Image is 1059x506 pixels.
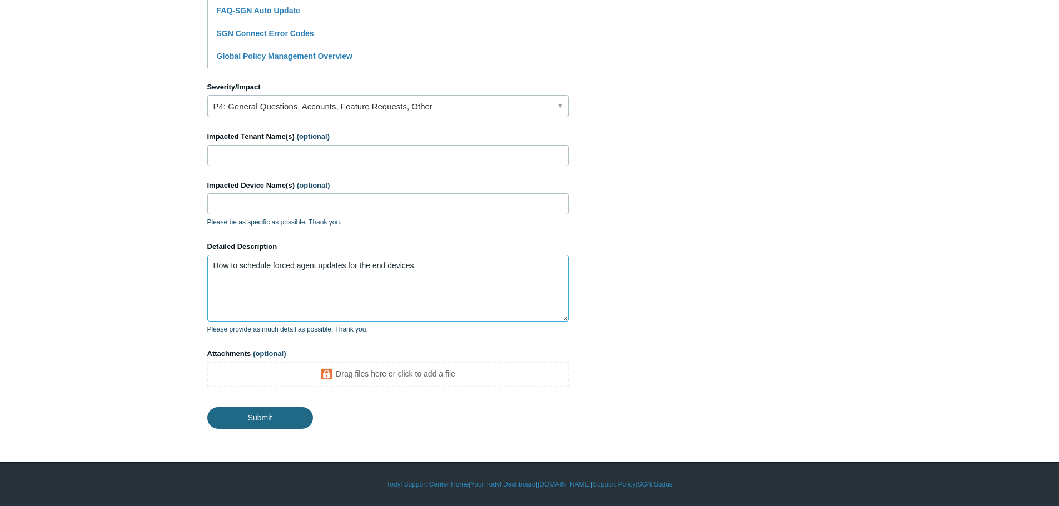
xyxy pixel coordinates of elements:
[593,479,635,489] a: Support Policy
[207,324,569,334] p: Please provide as much detail as possible. Thank you.
[207,407,313,428] input: Submit
[386,479,469,489] a: Todyl Support Center Home
[207,217,569,227] p: Please be as specific as possible. Thank you.
[207,241,569,252] label: Detailed Description
[207,180,569,191] label: Impacted Device Name(s)
[470,479,535,489] a: Your Todyl Dashboard
[217,52,352,61] a: Global Policy Management Overview
[538,479,591,489] a: [DOMAIN_NAME]
[207,82,569,93] label: Severity/Impact
[207,479,852,489] div: | | | |
[297,132,330,141] span: (optional)
[207,131,569,142] label: Impacted Tenant Name(s)
[207,348,569,359] label: Attachments
[207,95,569,117] a: P4: General Questions, Accounts, Feature Requests, Other
[638,479,673,489] a: SGN Status
[217,29,314,38] a: SGN Connect Error Codes
[297,181,330,189] span: (optional)
[253,349,286,358] span: (optional)
[217,6,300,15] a: FAQ-SGN Auto Update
